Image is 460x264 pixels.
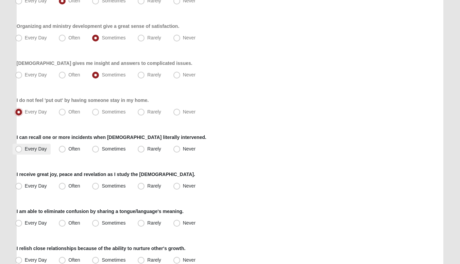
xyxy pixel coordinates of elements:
span: Every Day [25,146,47,152]
span: Rarely [147,72,161,77]
span: Often [68,183,80,189]
span: Every Day [25,220,47,226]
span: Rarely [147,35,161,40]
span: Often [68,35,80,40]
span: Sometimes [102,109,125,115]
span: Sometimes [102,72,125,77]
label: I relish close relationships because of the ability to nurture other's growth. [17,245,186,252]
span: Often [68,109,80,115]
span: Often [68,220,80,226]
label: I do not feel 'put out' by having someone stay in my home. [17,97,149,104]
span: Every Day [25,72,47,77]
span: Every Day [25,109,47,115]
span: Never [183,109,195,115]
label: I receive great joy, peace and revelation as I study the [DEMOGRAPHIC_DATA]. [17,171,195,178]
span: Rarely [147,109,161,115]
span: Never [183,72,195,77]
span: Sometimes [102,35,125,40]
label: I can recall one or more incidents when [DEMOGRAPHIC_DATA] literally intervened. [17,134,206,141]
span: Sometimes [102,146,125,152]
span: Rarely [147,220,161,226]
span: Sometimes [102,220,125,226]
label: [DEMOGRAPHIC_DATA] gives me insight and answers to complicated issues. [17,60,192,67]
span: Every Day [25,183,47,189]
span: Every Day [25,35,47,40]
span: Never [183,35,195,40]
label: Organizing and ministry development give a great sense of satisfaction. [17,23,179,30]
span: Rarely [147,146,161,152]
label: I am able to eliminate confusion by sharing a tongue/language's meaning. [17,208,184,215]
span: Often [68,72,80,77]
span: Often [68,146,80,152]
span: Never [183,183,195,189]
span: Sometimes [102,183,125,189]
span: Never [183,146,195,152]
span: Never [183,220,195,226]
span: Rarely [147,183,161,189]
